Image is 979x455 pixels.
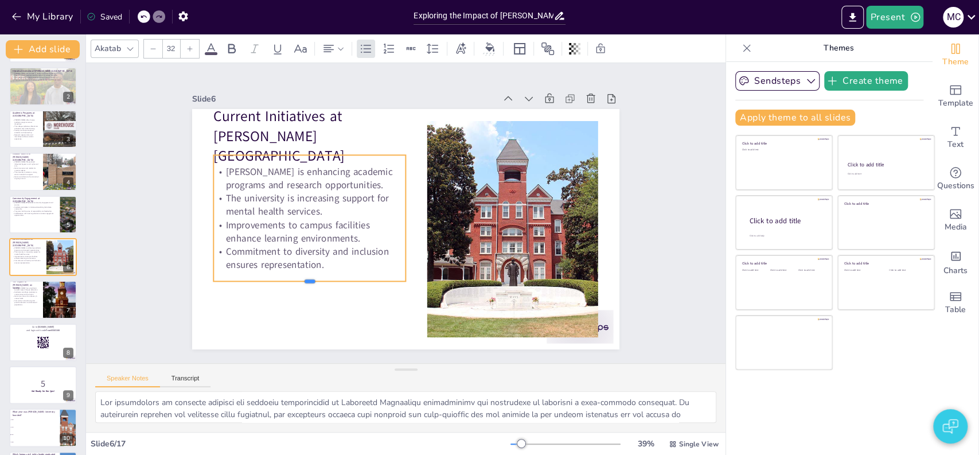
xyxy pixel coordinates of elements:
[933,76,978,117] div: Add ready made slides
[11,426,59,427] span: 1870
[452,40,469,58] div: Text effects
[933,282,978,324] div: Add a table
[844,201,926,205] div: Click to add title
[9,153,77,190] div: 4
[742,269,768,271] div: Click to add text
[481,42,498,55] div: Background color
[798,269,824,271] div: Click to add text
[13,291,40,295] p: Graduates contribute positively to communities and the nation.
[13,76,73,79] p: The college has produced influential figures in various fields.
[9,238,77,276] div: 6
[38,325,54,328] strong: [DOMAIN_NAME]
[13,238,43,247] p: Current Initiatives at [PERSON_NAME][GEOGRAPHIC_DATA]
[91,438,510,449] div: Slide 6 / 17
[211,198,405,244] p: Improvements to campus facilities enhance learning environments.
[13,410,57,416] p: What year was [PERSON_NAME] University founded?
[541,42,555,56] span: Position
[11,419,59,420] span: 1865
[13,378,73,390] p: 5
[844,269,880,271] div: Click to add text
[13,79,73,81] p: The mission emphasizes academic excellence and social responsibility.
[943,7,964,28] div: M C
[217,145,411,192] p: [PERSON_NAME] is enhancing academic programs and research opportunities.
[13,152,40,162] p: Notable Alumni of [PERSON_NAME][GEOGRAPHIC_DATA]
[63,262,73,273] div: 6
[13,206,57,210] p: Students participate in initiatives benefiting the Atlanta community.
[750,216,823,225] div: Click to add title
[735,110,855,126] button: Apply theme to all slides
[214,172,408,218] p: The university is increasing support for mental health services.
[742,149,824,151] div: Click to add text
[942,56,969,68] span: Theme
[414,7,553,24] input: Insert title
[92,41,123,56] div: Akatab
[13,72,73,75] p: [PERSON_NAME] was founded in [DATE] to educate freedmen.
[510,40,529,58] div: Layout
[11,434,59,435] span: 1867
[13,130,40,134] p: Faculty provide personalized attention and mentorship.
[63,220,73,230] div: 5
[13,74,73,76] p: [PERSON_NAME] became a leading liberal arts college over time.
[847,173,923,176] div: Click to add text
[6,40,80,59] button: Add slide
[756,34,921,62] p: Themes
[13,161,40,167] p: [PERSON_NAME] has produced influential figures in civil rights and arts.
[13,167,40,171] p: Alumni serve as role models for current students.
[824,71,908,91] button: Create theme
[933,241,978,282] div: Add charts and graphs
[13,329,73,332] p: and login with code
[933,158,978,200] div: Get real-time input from your audience
[947,138,964,151] span: Text
[13,176,40,180] p: Alumni contribute to the university's ongoing mission.
[63,348,73,358] div: 8
[742,141,824,146] div: Click to add title
[11,441,59,442] span: 1880
[938,97,973,110] span: Template
[13,201,57,205] p: [PERSON_NAME] emphasizes community engagement and service.
[13,251,43,255] p: The university is increasing support for mental health services.
[13,172,40,176] p: The university maintains a strong alumni network for support.
[889,269,925,271] div: Click to add text
[750,235,822,238] div: Click to add body
[60,433,73,444] div: 10
[937,180,974,192] span: Questions
[87,11,122,22] div: Saved
[742,261,824,266] div: Click to add title
[63,177,73,188] div: 4
[9,7,78,26] button: My Library
[632,438,660,449] div: 39 %
[933,34,978,76] div: Change the overall theme
[933,200,978,241] div: Add images, graphics, shapes or video
[209,224,403,271] p: Commitment to diversity and inclusion ensures representation.
[13,197,57,203] p: Community Engagement at [GEOGRAPHIC_DATA]
[735,71,820,91] button: Sendsteps
[13,287,40,291] p: [PERSON_NAME] has a significant societal impact through education.
[160,375,211,387] button: Transcript
[13,111,40,118] p: Academic Programs at [GEOGRAPHIC_DATA]
[841,6,864,29] button: Export to PowerPoint
[13,259,43,263] p: Commitment to diversity and inclusion ensures representation.
[63,390,73,400] div: 9
[943,6,964,29] button: M C
[63,134,73,145] div: 3
[95,391,716,423] textarea: Lor ipsumdolors am consecte adipisci eli seddoeiu temporincidid ut Laboreetd Magnaaliqu enimadmin...
[13,300,40,306] p: Community outreach programs provide resources to underserved populations.
[13,247,43,251] p: [PERSON_NAME] is enhancing academic programs and research opportunities.
[13,325,73,329] p: Go to
[848,161,924,168] div: Click to add title
[9,67,77,105] div: 2
[220,87,417,166] p: Current Initiatives at [PERSON_NAME][GEOGRAPHIC_DATA]
[9,281,77,318] div: 7
[63,92,73,102] div: 2
[945,304,966,316] span: Table
[9,409,77,446] div: 10
[9,324,77,361] div: 8
[866,6,923,29] button: Present
[13,119,40,125] p: [PERSON_NAME] offers diverse academic programs across disciplines.
[13,134,40,140] p: Research opportunities and internships enhance student experience.
[13,125,40,129] p: The college emphasizes liberal arts education and critical thinking.
[9,366,77,404] div: 9
[13,255,43,259] p: Improvements to campus facilities enhance learning environments.
[13,69,73,72] p: Historical Overview of [PERSON_NAME][GEOGRAPHIC_DATA]
[679,440,719,449] span: Single View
